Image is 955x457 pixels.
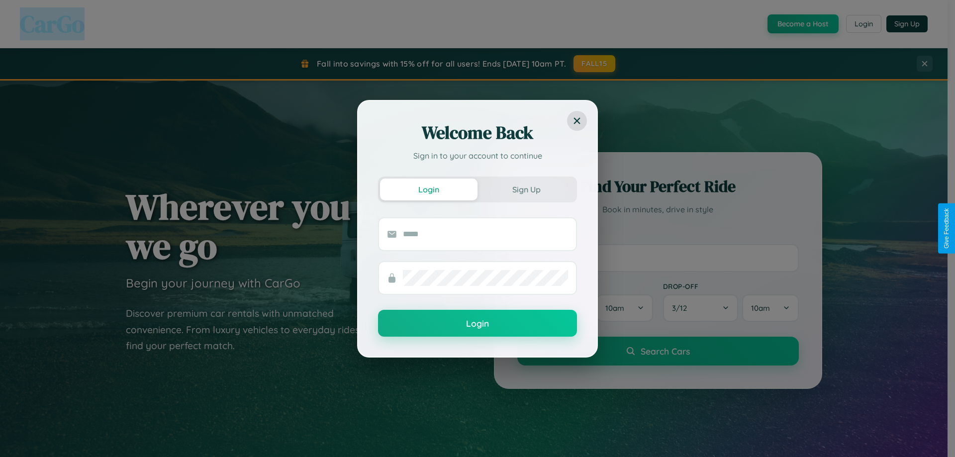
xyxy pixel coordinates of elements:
[378,310,577,337] button: Login
[378,150,577,162] p: Sign in to your account to continue
[943,208,950,249] div: Give Feedback
[477,179,575,200] button: Sign Up
[378,121,577,145] h2: Welcome Back
[380,179,477,200] button: Login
